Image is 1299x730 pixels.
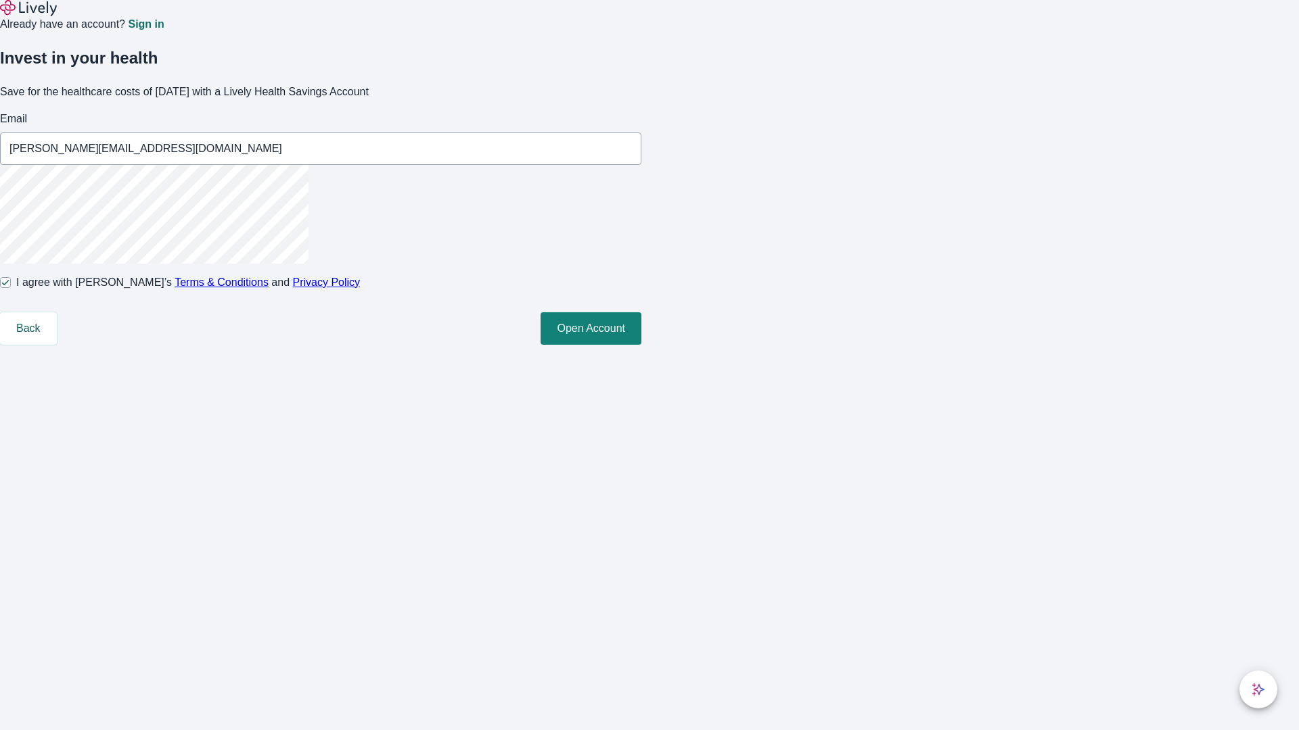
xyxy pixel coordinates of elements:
[175,276,269,288] a: Terms & Conditions
[128,19,164,30] a: Sign in
[1252,683,1265,696] svg: Lively AI Assistant
[16,274,360,291] span: I agree with [PERSON_NAME]’s and
[541,312,641,345] button: Open Account
[1239,671,1277,708] button: chat
[293,276,361,288] a: Privacy Policy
